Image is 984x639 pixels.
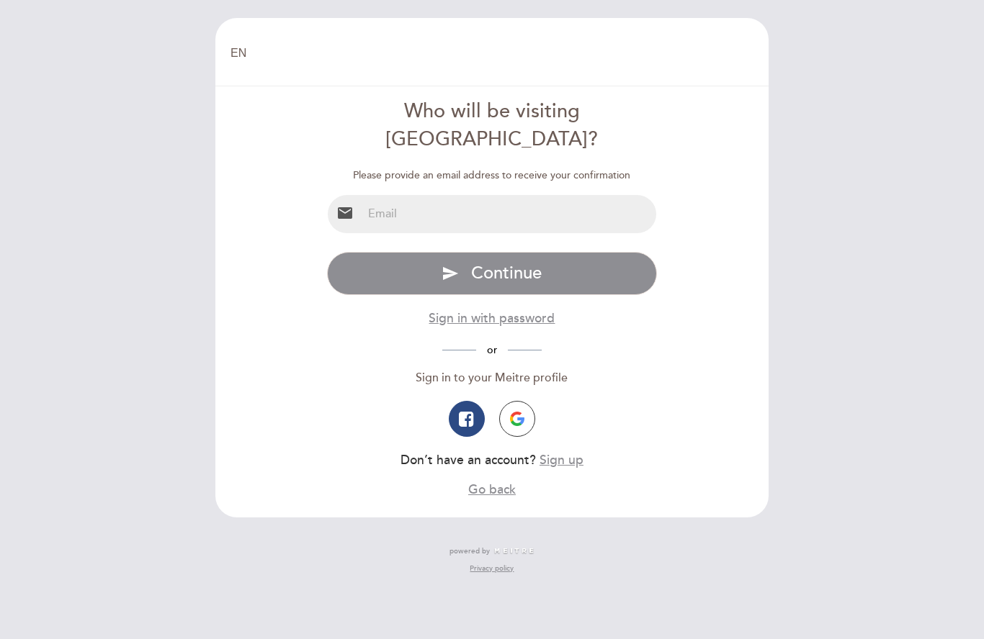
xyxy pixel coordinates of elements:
button: send Continue [327,252,658,295]
button: Go back [468,481,516,499]
img: icon-google.png [510,412,524,426]
div: Who will be visiting [GEOGRAPHIC_DATA]? [327,98,658,154]
img: MEITRE [493,548,535,555]
i: email [336,204,354,222]
span: powered by [449,546,490,556]
button: Sign in with password [429,309,555,327]
div: Please provide an email address to receive your confirmation [327,168,658,183]
span: Don’t have an account? [401,453,536,468]
span: or [476,344,508,356]
input: Email [362,195,657,233]
button: Sign up [540,451,583,469]
i: send [442,265,459,282]
a: powered by [449,546,535,556]
span: Continue [471,263,542,284]
a: Privacy policy [470,563,514,574]
div: Sign in to your Meitre profile [327,370,658,386]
